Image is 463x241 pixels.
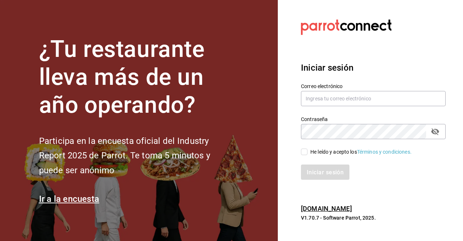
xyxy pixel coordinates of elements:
[39,36,205,119] font: ¿Tu restaurante lleva más de un año operando?
[301,215,376,221] font: V1.70.7 - Software Parrot, 2025.
[39,136,210,176] font: Participa en la encuesta oficial del Industry Report 2025 de Parrot. Te toma 5 minutos y puede se...
[310,149,357,155] font: He leído y acepto los
[357,149,412,155] a: Términos y condiciones.
[301,83,343,89] font: Correo electrónico
[301,63,353,73] font: Iniciar sesión
[429,125,441,138] button: campo de contraseña
[301,116,328,122] font: Contraseña
[301,205,352,212] a: [DOMAIN_NAME]
[301,91,446,106] input: Ingresa tu correo electrónico
[39,194,99,204] a: Ir a la encuesta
